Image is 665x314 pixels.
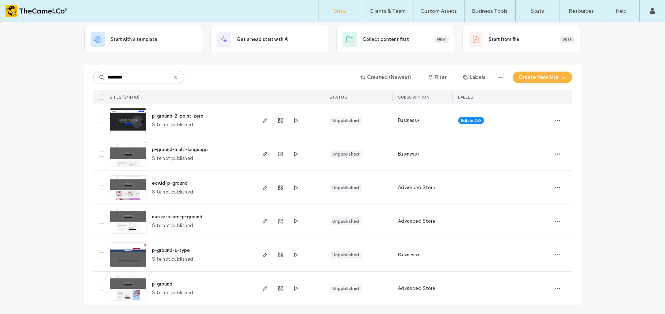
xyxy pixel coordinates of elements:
[398,150,420,158] span: Business+
[398,218,435,225] span: Advanced Store
[421,8,457,14] label: Custom Assets
[398,117,420,124] span: Business+
[333,117,359,124] div: Unpublished
[237,36,289,43] span: Get a head start with AI
[152,147,208,152] a: p-ground-multi-language
[152,281,173,287] a: p-ground
[152,256,194,263] span: Site not published
[152,222,194,229] span: Site not published
[354,72,418,83] button: Created (Newest)
[334,8,347,14] label: Sites
[336,26,455,53] div: Collect content firstNew
[370,8,406,14] label: Clients & Team
[531,8,544,14] label: Stats
[461,117,481,124] span: Editor 2.0
[569,8,594,14] label: Resources
[84,26,203,53] div: Start with a template
[152,289,194,296] span: Site not published
[398,285,435,292] span: Advanced Store
[333,285,359,292] div: Unpublished
[398,95,429,100] span: SUBSCRIPTION
[152,248,190,253] a: p-ground-s-type
[110,95,140,100] span: SITES (6/4343)
[616,8,627,14] label: Help
[152,180,188,186] a: ecwid-p-ground
[333,252,359,258] div: Unpublished
[462,26,581,53] div: Start from fileBeta
[333,218,359,225] div: Unpublished
[458,95,473,100] span: LABELS
[435,36,449,43] div: New
[152,155,194,162] span: Site not published
[210,26,329,53] div: Get a head start with AI
[398,251,420,259] span: Business+
[560,36,575,43] div: Beta
[398,184,435,191] span: Advanced Store
[363,36,409,43] span: Collect content first
[16,5,31,12] span: Help
[421,72,454,83] button: Filter
[152,214,203,219] a: native-store-p-ground
[457,72,492,83] button: Labels
[152,188,194,196] span: Site not published
[111,36,158,43] span: Start with a template
[330,95,347,100] span: STATUS
[333,151,359,157] div: Unpublished
[489,36,520,43] span: Start from file
[513,72,572,83] button: Create New Site
[152,113,204,119] a: p-ground-2-point-zero
[152,121,194,129] span: Site not published
[472,8,508,14] label: Business Tools
[333,184,359,191] div: Unpublished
